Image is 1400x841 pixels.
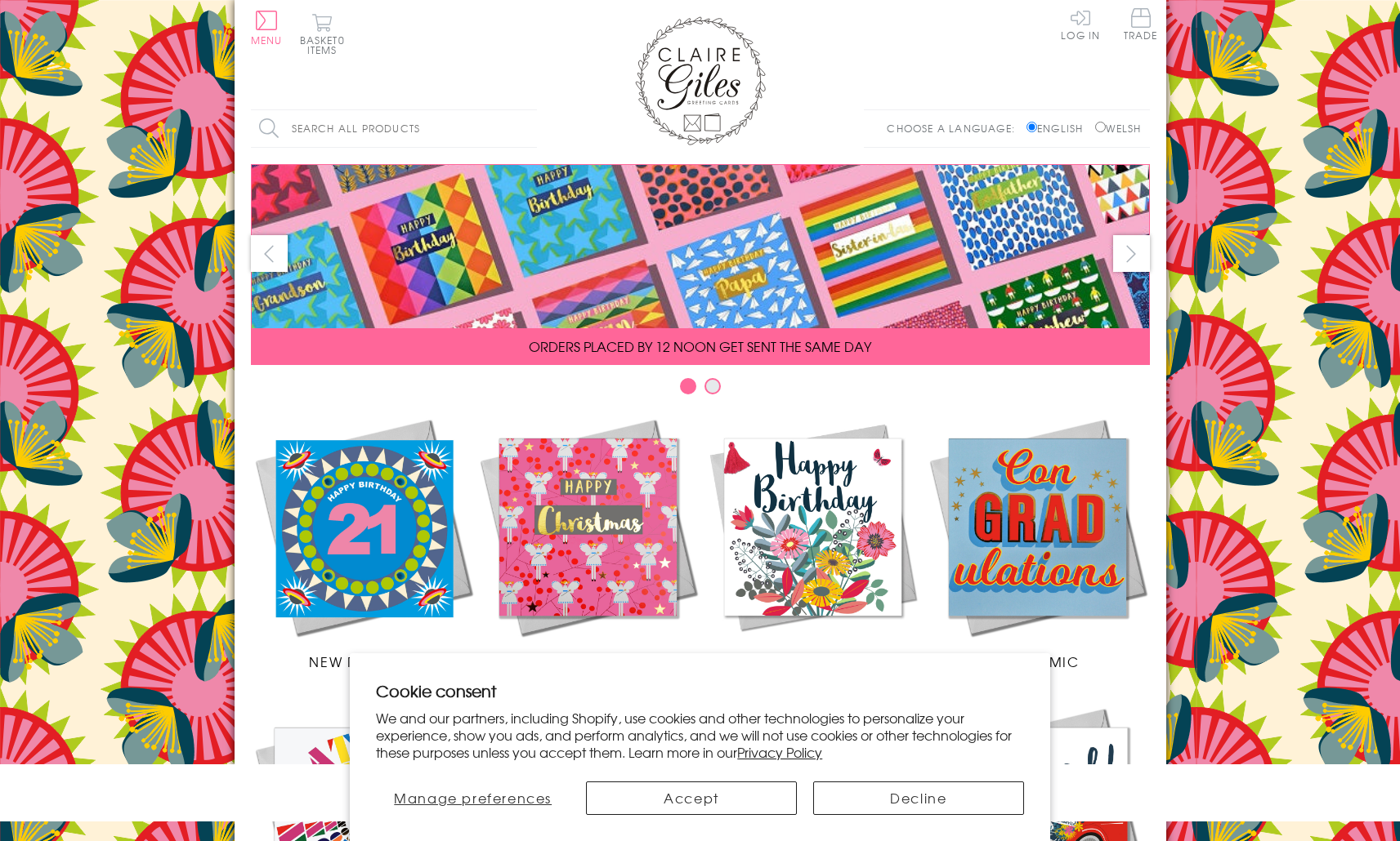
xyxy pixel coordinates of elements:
a: New Releases [251,415,476,671]
button: Carousel Page 2 [704,378,721,394]
a: Academic [925,415,1150,671]
label: Welsh [1095,121,1142,136]
h2: Cookie consent [376,679,1024,702]
span: ORDERS PLACED BY 12 NOON GET SENT THE SAME DAY [529,336,871,356]
a: Christmas [476,415,700,671]
span: Birthdays [773,652,852,671]
button: Manage preferences [376,781,570,815]
span: Manage preferences [394,788,552,808]
label: English [1027,121,1091,136]
button: Basket0 items [300,13,345,55]
a: Birthdays [700,415,925,671]
img: Claire Giles Greetings Cards [635,16,766,145]
a: Log In [1061,8,1100,40]
input: Welsh [1095,122,1106,132]
p: We and our partners, including Shopify, use cookies and other technologies to personalize your ex... [376,710,1024,760]
button: next [1113,235,1150,272]
input: English [1027,122,1037,132]
button: Carousel Page 1 (Current Slide) [680,378,696,394]
a: Trade [1124,8,1158,43]
button: prev [251,235,288,272]
input: Search [521,110,537,147]
span: Academic [995,652,1080,671]
span: 0 items [307,33,345,57]
span: New Releases [309,652,416,671]
span: Menu [251,33,283,47]
a: Privacy Policy [737,742,822,762]
span: Christmas [546,652,629,671]
p: Choose a language: [887,121,1023,136]
button: Decline [813,781,1024,815]
button: Accept [586,781,797,815]
button: Menu [251,11,283,45]
div: Carousel Pagination [251,377,1150,403]
input: Search all products [251,110,537,147]
span: Trade [1124,8,1158,40]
